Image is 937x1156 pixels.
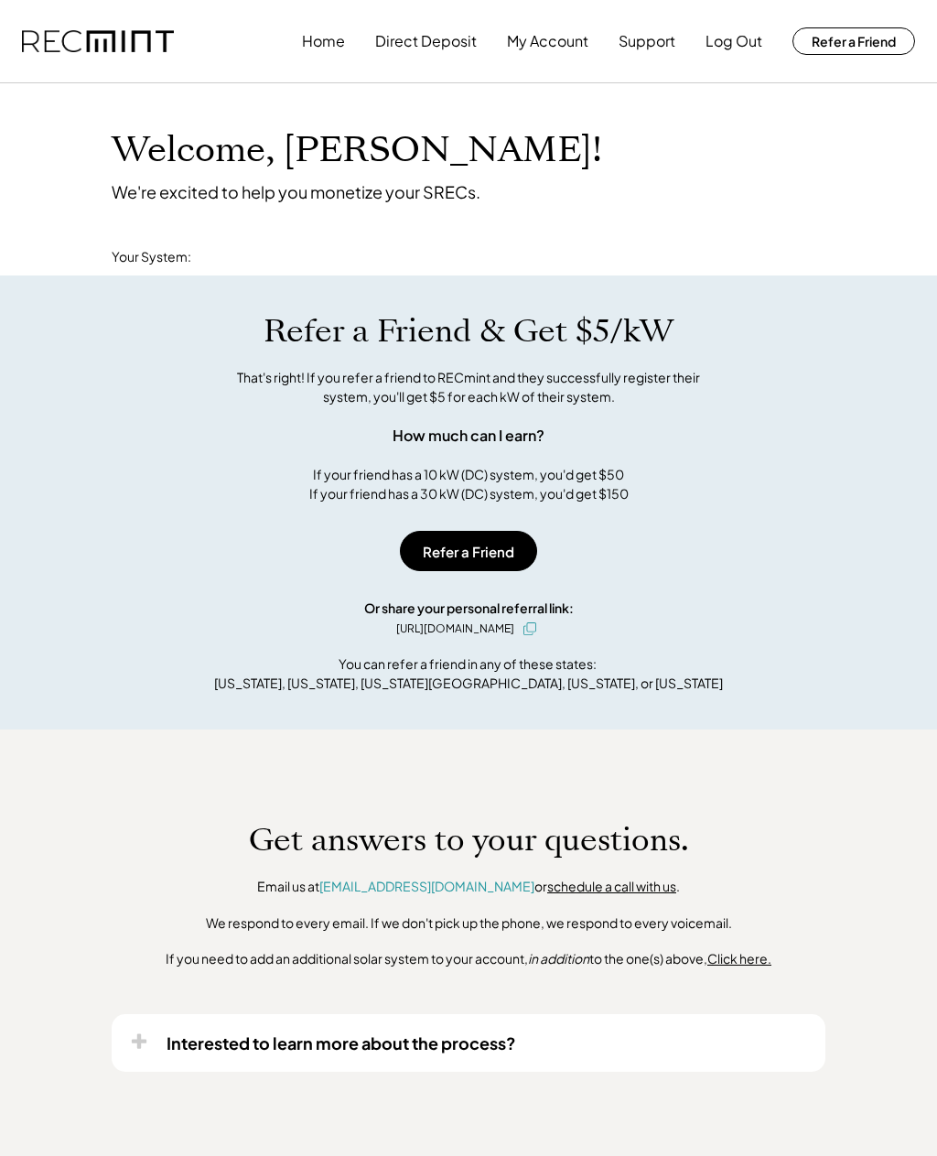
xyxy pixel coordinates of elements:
div: If you need to add an additional solar system to your account, to the one(s) above, [166,950,771,968]
img: recmint-logotype%403x.png [22,30,174,53]
div: Interested to learn more about the process? [167,1032,516,1053]
button: My Account [507,23,588,59]
a: schedule a call with us [547,878,676,894]
button: Log Out [705,23,762,59]
h1: Refer a Friend & Get $5/kW [264,312,673,351]
button: click to copy [519,618,541,640]
div: [URL][DOMAIN_NAME] [396,621,514,637]
button: Home [302,23,345,59]
div: We respond to every email. If we don't pick up the phone, we respond to every voicemail. [206,914,732,933]
div: If your friend has a 10 kW (DC) system, you'd get $50 If your friend has a 30 kW (DC) system, you... [309,465,629,503]
button: Support [619,23,675,59]
a: [EMAIL_ADDRESS][DOMAIN_NAME] [319,878,534,894]
div: Email us at or . [257,878,680,896]
u: Click here. [707,950,771,967]
button: Refer a Friend [400,531,537,571]
em: in addition [528,950,589,967]
div: You can refer a friend in any of these states: [US_STATE], [US_STATE], [US_STATE][GEOGRAPHIC_DATA... [214,654,723,693]
h1: Welcome, [PERSON_NAME]! [112,129,602,172]
div: How much can I earn? [393,425,544,447]
h1: Get answers to your questions. [249,821,689,859]
button: Refer a Friend [792,27,915,55]
button: Direct Deposit [375,23,477,59]
div: That's right! If you refer a friend to RECmint and they successfully register their system, you'l... [217,368,720,406]
div: We're excited to help you monetize your SRECs. [112,181,480,202]
div: Your System: [112,248,191,266]
div: Or share your personal referral link: [364,599,574,618]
